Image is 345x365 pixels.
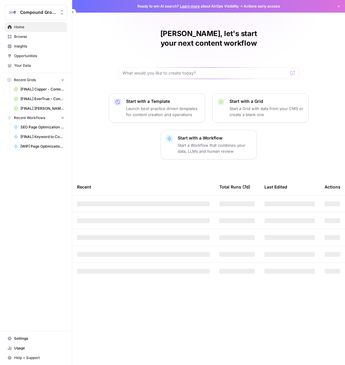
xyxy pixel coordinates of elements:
[11,84,67,94] a: [FINAL] Copper - Content Production with Custom Workflows
[5,113,67,122] button: Recent Workflows
[219,179,250,195] div: Total Runs (7d)
[20,96,64,102] span: [FINAL] EverTrue - Content Production with Custom Workflows
[20,144,64,149] span: [WIP] Page Optimization TEST FOR ANYDESK
[11,122,67,132] a: SEO Page Optimization [MV Version]
[5,51,67,61] a: Opportunities
[122,70,288,76] input: What would you like to create today?
[20,9,57,15] span: Compound Growth
[14,44,64,49] span: Insights
[11,94,67,104] a: [FINAL] EverTrue - Content Production with Custom Workflows
[11,104,67,113] a: [FINAL] [PERSON_NAME] - SEO Page Optimization Deliverables
[11,132,67,142] a: [FINAL] Keyword to Content Brief - EDITED FOR COPPER
[7,7,18,18] img: Compound Growth Logo
[11,142,67,151] a: [WIP] Page Optimization TEST FOR ANYDESK
[14,115,45,121] span: Recent Workflows
[14,77,36,83] span: Recent Grids
[264,179,287,195] div: Last Edited
[5,353,67,363] button: Help + Support
[14,345,64,351] span: Usage
[14,53,64,59] span: Opportunities
[5,61,67,70] a: Your Data
[229,106,303,118] p: Start a Grid with data from your CMS or create a blank one
[14,63,64,68] span: Your Data
[5,22,67,32] a: Home
[244,4,280,9] span: Actions early access
[14,24,64,30] span: Home
[5,334,67,343] a: Settings
[126,106,200,118] p: Launch best-practice driven templates for content creation and operations
[178,142,252,154] p: Start a Workflow that combines your data, LLMs and human review
[119,29,299,48] h1: [PERSON_NAME], let's start your next content workflow
[161,130,257,159] button: Start with a WorkflowStart a Workflow that combines your data, LLMs and human review
[109,93,205,123] button: Start with a TemplateLaunch best-practice driven templates for content creation and operations
[20,87,64,92] span: [FINAL] Copper - Content Production with Custom Workflows
[20,134,64,140] span: [FINAL] Keyword to Content Brief - EDITED FOR COPPER
[180,4,200,8] a: Learn more
[229,98,303,104] p: Start with a Grid
[5,41,67,51] a: Insights
[14,34,64,39] span: Browse
[20,124,64,130] span: SEO Page Optimization [MV Version]
[77,179,210,195] div: Recent
[14,355,64,360] span: Help + Support
[5,343,67,353] a: Usage
[212,93,309,123] button: Start with a GridStart a Grid with data from your CMS or create a blank one
[20,106,64,111] span: [FINAL] [PERSON_NAME] - SEO Page Optimization Deliverables
[325,179,340,195] div: Actions
[126,98,200,104] p: Start with a Template
[5,75,67,84] button: Recent Grids
[14,336,64,341] span: Settings
[5,32,67,41] a: Browse
[5,5,67,20] button: Workspace: Compound Growth
[178,135,252,141] p: Start with a Workflow
[137,4,239,9] span: Ready to win AI search? about AirOps Visibility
